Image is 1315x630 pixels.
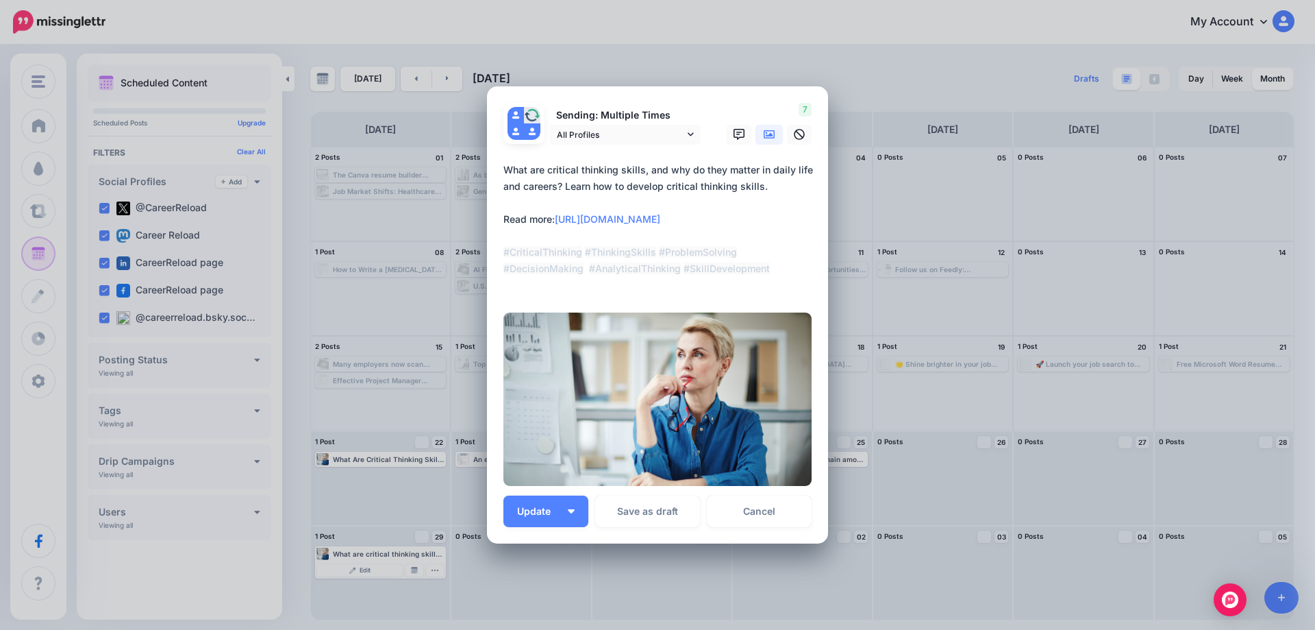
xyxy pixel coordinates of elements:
[524,107,540,123] img: 294325650_939078050313248_9003369330653232731_n-bsa128223.jpg
[550,108,701,123] p: Sending: Multiple Times
[595,496,700,527] button: Save as draft
[568,509,575,513] img: arrow-down-white.png
[799,103,812,117] span: 7
[524,123,540,140] img: user_default_image.png
[557,128,684,142] span: All Profiles
[503,162,818,277] div: What are critical thinking skills, and why do they matter in daily life and careers? Learn how to...
[707,496,812,527] a: Cancel
[508,123,524,140] img: user_default_image.png
[503,313,812,486] img: S1VPVS8J8XHQTH7M5MLLEOAJDNJSTI5F.jpg
[1214,583,1247,616] div: Open Intercom Messenger
[550,125,701,145] a: All Profiles
[503,496,588,527] button: Update
[508,107,524,123] img: user_default_image.png
[517,507,561,516] span: Update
